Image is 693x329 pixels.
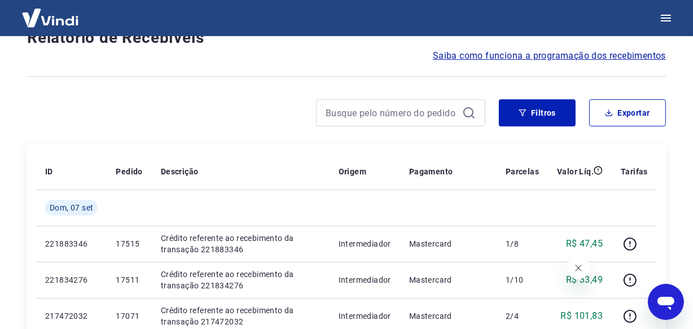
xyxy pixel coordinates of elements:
[161,166,199,177] p: Descrição
[116,166,142,177] p: Pedido
[648,284,684,320] iframe: Botão para abrir a janela de mensagens
[506,238,539,249] p: 1/8
[27,27,666,49] h4: Relatório de Recebíveis
[161,233,321,255] p: Crédito referente ao recebimento da transação 221883346
[45,274,98,286] p: 221834276
[409,274,488,286] p: Mastercard
[566,273,603,287] p: R$ 33,49
[161,269,321,291] p: Crédito referente ao recebimento da transação 221834276
[116,274,142,286] p: 17511
[589,99,666,126] button: Exportar
[566,237,603,251] p: R$ 47,45
[339,238,391,249] p: Intermediador
[561,309,603,323] p: R$ 101,83
[339,274,391,286] p: Intermediador
[409,166,453,177] p: Pagamento
[45,166,53,177] p: ID
[7,8,95,17] span: Olá! Precisa de ajuda?
[50,202,93,213] span: Dom, 07 set
[116,310,142,322] p: 17071
[339,310,391,322] p: Intermediador
[433,49,666,63] a: Saiba como funciona a programação dos recebimentos
[326,104,458,121] input: Busque pelo número do pedido
[409,238,488,249] p: Mastercard
[45,238,98,249] p: 221883346
[339,166,366,177] p: Origem
[557,166,594,177] p: Valor Líq.
[161,305,321,327] p: Crédito referente ao recebimento da transação 217472032
[116,238,142,249] p: 17515
[499,99,576,126] button: Filtros
[506,310,539,322] p: 2/4
[567,257,590,279] iframe: Fechar mensagem
[409,310,488,322] p: Mastercard
[506,166,539,177] p: Parcelas
[621,166,648,177] p: Tarifas
[506,274,539,286] p: 1/10
[45,310,98,322] p: 217472032
[14,1,87,35] img: Vindi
